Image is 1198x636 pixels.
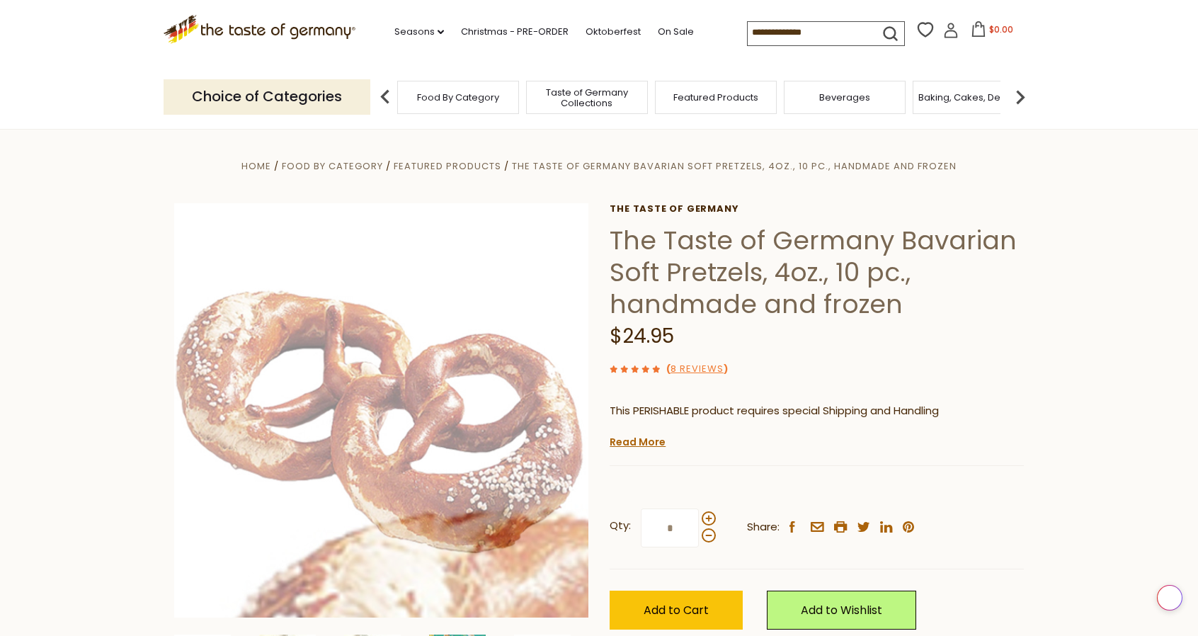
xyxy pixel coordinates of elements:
a: Add to Wishlist [767,591,916,630]
span: Add to Cart [644,602,709,618]
a: Beverages [819,92,870,103]
strong: Qty: [610,517,631,535]
button: Add to Cart [610,591,743,630]
input: Qty: [641,509,699,547]
img: previous arrow [371,83,399,111]
span: Share: [747,518,780,536]
span: $0.00 [989,23,1013,35]
a: Featured Products [394,159,501,173]
h1: The Taste of Germany Bavarian Soft Pretzels, 4oz., 10 pc., handmade and frozen [610,225,1024,320]
li: We will ship this product in heat-protective packaging and ice. [623,431,1024,448]
a: On Sale [658,24,694,40]
a: Seasons [394,24,444,40]
button: $0.00 [962,21,1022,42]
a: Baking, Cakes, Desserts [918,92,1028,103]
a: Featured Products [673,92,758,103]
a: The Taste of Germany [610,203,1024,215]
a: Food By Category [282,159,383,173]
a: Food By Category [417,92,499,103]
a: Christmas - PRE-ORDER [461,24,569,40]
a: Taste of Germany Collections [530,87,644,108]
p: Choice of Categories [164,79,370,114]
a: 8 Reviews [671,362,724,377]
a: The Taste of Germany Bavarian Soft Pretzels, 4oz., 10 pc., handmade and frozen [512,159,957,173]
img: next arrow [1006,83,1034,111]
p: This PERISHABLE product requires special Shipping and Handling [610,402,1024,420]
a: Oktoberfest [586,24,641,40]
a: Home [241,159,271,173]
img: The Taste of Germany Bavarian Soft Pretzels, 4oz., 10 pc., handmade and frozen [174,203,588,618]
span: ( ) [666,362,728,375]
span: $24.95 [610,322,674,350]
a: Read More [610,435,666,449]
